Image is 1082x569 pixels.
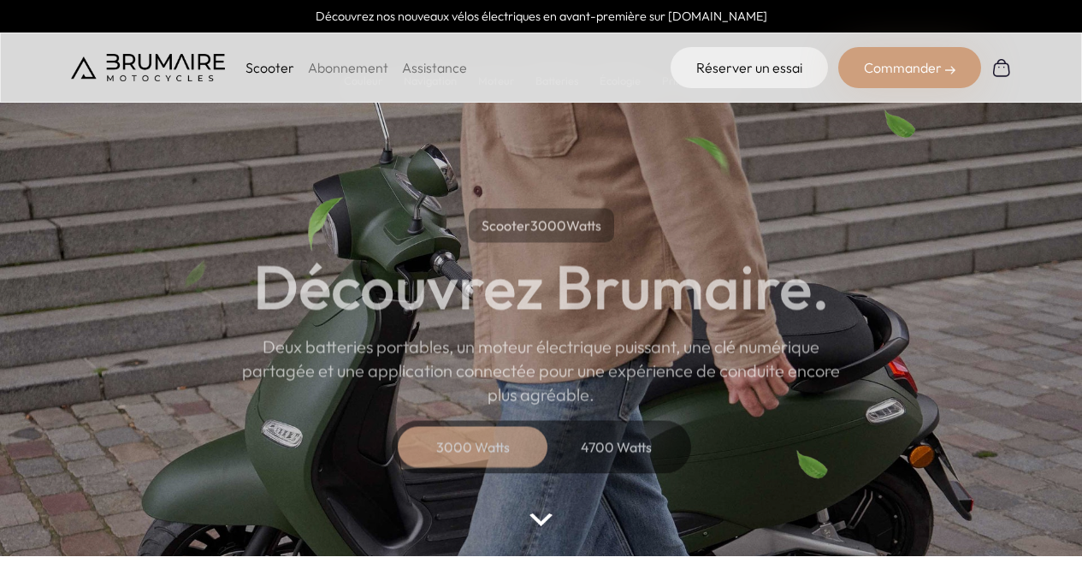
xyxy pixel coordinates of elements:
[671,47,828,88] a: Réserver un essai
[242,335,841,406] p: Deux batteries portables, un moteur électrique puissant, une clé numérique partagée et une applic...
[530,216,566,234] span: 3000
[945,65,955,75] img: right-arrow-2.png
[308,59,388,76] a: Abonnement
[405,426,541,467] div: 3000 Watts
[838,47,981,88] div: Commander
[548,426,685,467] div: 4700 Watts
[253,256,830,317] h1: Découvrez Brumaire.
[991,57,1012,78] img: Panier
[402,59,467,76] a: Assistance
[245,57,294,78] p: Scooter
[469,208,614,242] p: Scooter Watts
[71,54,225,81] img: Brumaire Motocycles
[529,513,552,526] img: arrow-bottom.png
